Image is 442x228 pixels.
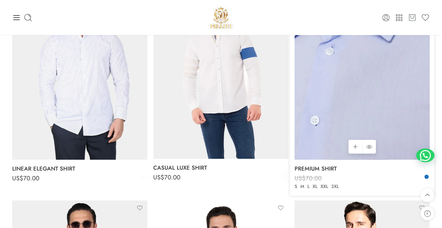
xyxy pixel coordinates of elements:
[12,163,147,175] a: LINEAR ELEGANT SHIRT
[295,182,321,190] bdi: 35.00
[295,182,306,190] span: US$
[295,163,430,175] a: PREMIUM SHIRT
[295,174,306,183] span: US$
[362,140,376,154] a: QUICK SHOP
[12,174,39,183] bdi: 70.00
[154,173,165,182] span: US$
[319,183,330,190] a: XXL
[283,173,288,179] a: White
[421,13,430,22] a: Wishlist
[295,174,322,183] bdi: 70.00
[424,174,429,180] a: Blue
[208,5,234,31] a: Pellini -
[330,183,340,190] a: 3XL
[12,174,23,183] span: US$
[154,162,289,174] a: CASUAL LUXE SHIRT
[142,174,147,180] a: White
[311,183,319,190] a: XL
[299,183,306,190] a: M
[208,5,234,31] img: Pellini
[349,140,362,154] a: Select options for “PREMIUM SHIRT”
[408,13,417,22] a: Cart
[154,173,181,182] bdi: 70.00
[382,13,390,22] a: Login / Register
[293,183,299,190] a: S
[306,183,311,190] a: L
